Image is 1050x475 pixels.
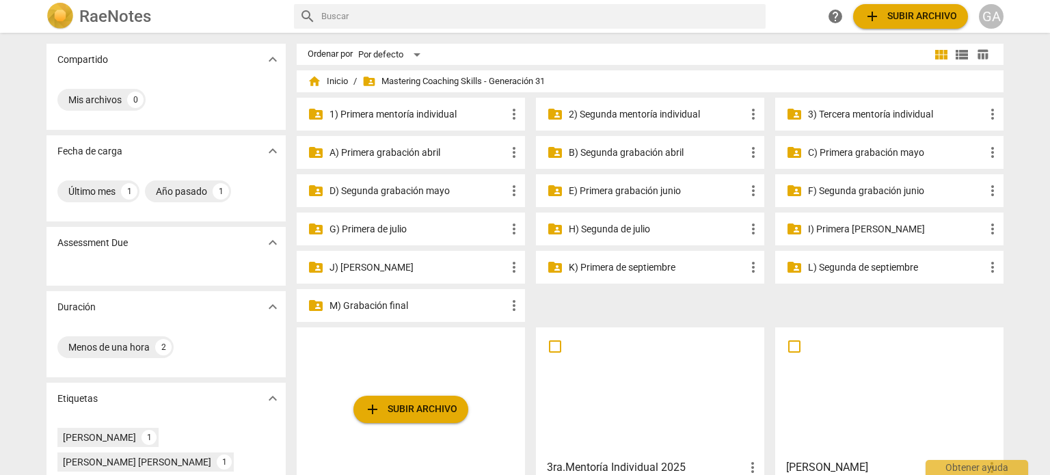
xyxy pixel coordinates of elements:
[984,106,1001,122] span: more_vert
[933,46,950,63] span: view_module
[57,392,98,406] p: Etiquetas
[984,221,1001,237] span: more_vert
[299,8,316,25] span: search
[358,44,425,66] div: Por defecto
[329,299,506,313] p: M) Grabación final
[57,53,108,67] p: Compartido
[121,183,137,200] div: 1
[63,431,136,444] div: [PERSON_NAME]
[308,74,348,88] span: Inicio
[786,259,803,275] span: folder_shared
[808,146,984,160] p: C) Primera grabación mayo
[786,106,803,122] span: folder_shared
[308,259,324,275] span: folder_shared
[984,182,1001,199] span: more_vert
[156,185,207,198] div: Año pasado
[155,339,172,355] div: 2
[308,182,324,199] span: folder_shared
[569,222,745,236] p: H) Segunda de julio
[308,106,324,122] span: folder_shared
[745,259,762,275] span: more_vert
[308,297,324,314] span: folder_shared
[931,44,952,65] button: Cuadrícula
[506,106,522,122] span: more_vert
[952,44,972,65] button: Lista
[972,44,993,65] button: Tabla
[262,141,283,161] button: Mostrar más
[63,455,211,469] div: [PERSON_NAME] [PERSON_NAME]
[808,184,984,198] p: F) Segunda grabación junio
[57,144,122,159] p: Fecha de carga
[329,260,506,275] p: J) Segunda de agosto
[213,183,229,200] div: 1
[329,146,506,160] p: A) Primera grabación abril
[217,454,232,470] div: 1
[362,74,545,88] span: Mastering Coaching Skills - Generación 31
[46,3,283,30] a: LogoRaeNotes
[976,48,989,61] span: table_chart
[68,185,116,198] div: Último mes
[786,144,803,161] span: folder_shared
[984,144,1001,161] span: more_vert
[786,221,803,237] span: folder_shared
[547,144,563,161] span: folder_shared
[569,260,745,275] p: K) Primera de septiembre
[262,388,283,409] button: Mostrar más
[265,143,281,159] span: expand_more
[984,259,1001,275] span: more_vert
[547,182,563,199] span: folder_shared
[823,4,848,29] a: Obtener ayuda
[265,390,281,407] span: expand_more
[506,297,522,314] span: more_vert
[265,299,281,315] span: expand_more
[569,107,745,122] p: 2) Segunda mentoría individual
[864,8,957,25] span: Subir archivo
[308,221,324,237] span: folder_shared
[353,77,357,87] span: /
[127,92,144,108] div: 0
[808,107,984,122] p: 3) Tercera mentoría individual
[954,46,970,63] span: view_list
[265,51,281,68] span: expand_more
[329,107,506,122] p: 1) Primera mentoría individual
[547,221,563,237] span: folder_shared
[364,401,381,418] span: add
[262,297,283,317] button: Mostrar más
[506,144,522,161] span: more_vert
[827,8,844,25] span: help
[262,232,283,253] button: Mostrar más
[308,74,321,88] span: home
[745,182,762,199] span: more_vert
[265,234,281,251] span: expand_more
[786,182,803,199] span: folder_shared
[506,259,522,275] span: more_vert
[308,144,324,161] span: folder_shared
[808,222,984,236] p: I) Primera de agosto
[364,401,457,418] span: Subir archivo
[46,3,74,30] img: Logo
[79,7,151,26] h2: RaeNotes
[308,49,353,59] div: Ordenar por
[506,182,522,199] span: more_vert
[329,222,506,236] p: G) Primera de julio
[68,93,122,107] div: Mis archivos
[353,396,468,423] button: Subir
[57,236,128,250] p: Assessment Due
[262,49,283,70] button: Mostrar más
[569,184,745,198] p: E) Primera grabación junio
[362,74,376,88] span: folder_shared
[926,460,1028,475] div: Obtener ayuda
[547,259,563,275] span: folder_shared
[979,4,1004,29] button: GA
[864,8,880,25] span: add
[745,221,762,237] span: more_vert
[57,300,96,314] p: Duración
[321,5,760,27] input: Buscar
[569,146,745,160] p: B) Segunda grabación abril
[506,221,522,237] span: more_vert
[745,106,762,122] span: more_vert
[547,106,563,122] span: folder_shared
[808,260,984,275] p: L) Segunda de septiembre
[68,340,150,354] div: Menos de una hora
